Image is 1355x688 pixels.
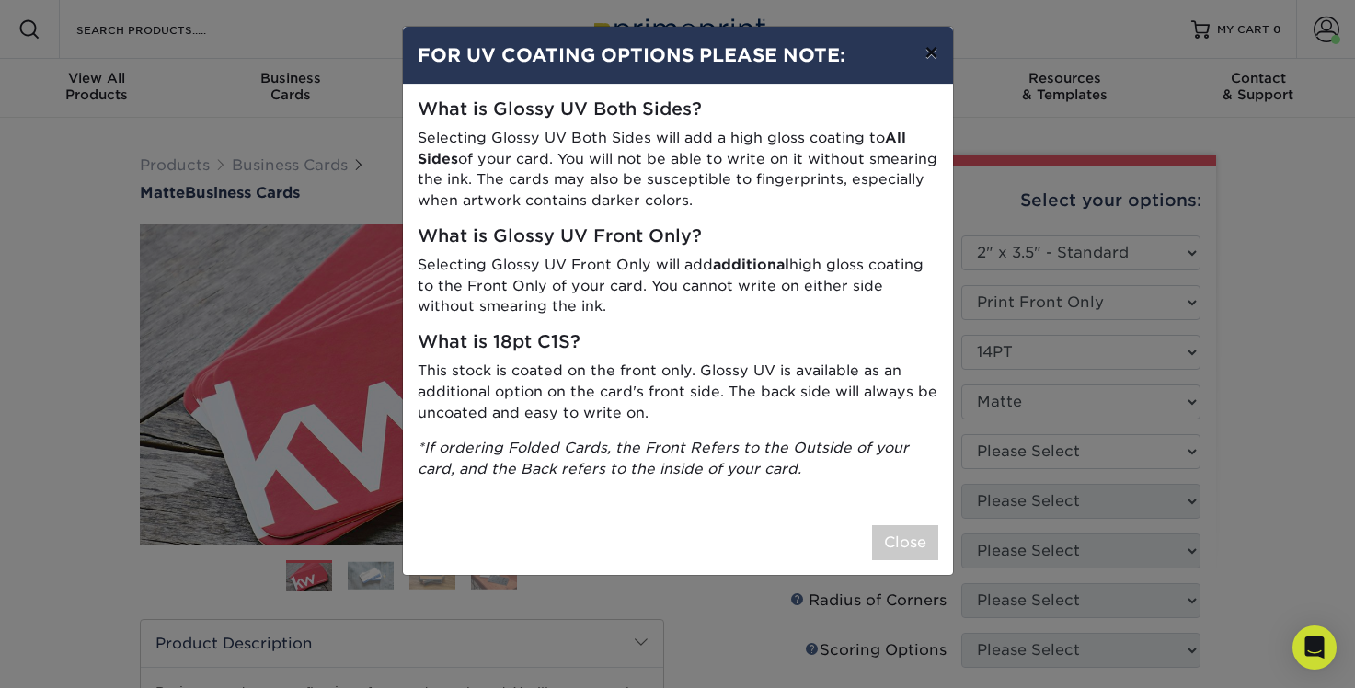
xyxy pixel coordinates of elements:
h5: What is Glossy UV Both Sides? [418,99,938,120]
div: Open Intercom Messenger [1292,625,1337,670]
p: This stock is coated on the front only. Glossy UV is available as an additional option on the car... [418,361,938,423]
h5: What is 18pt C1S? [418,332,938,353]
p: Selecting Glossy UV Front Only will add high gloss coating to the Front Only of your card. You ca... [418,255,938,317]
p: Selecting Glossy UV Both Sides will add a high gloss coating to of your card. You will not be abl... [418,128,938,212]
i: *If ordering Folded Cards, the Front Refers to the Outside of your card, and the Back refers to t... [418,439,909,477]
strong: additional [713,256,789,273]
button: × [910,27,952,78]
strong: All Sides [418,129,906,167]
button: Close [872,525,938,560]
h4: FOR UV COATING OPTIONS PLEASE NOTE: [418,41,938,69]
h5: What is Glossy UV Front Only? [418,226,938,247]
